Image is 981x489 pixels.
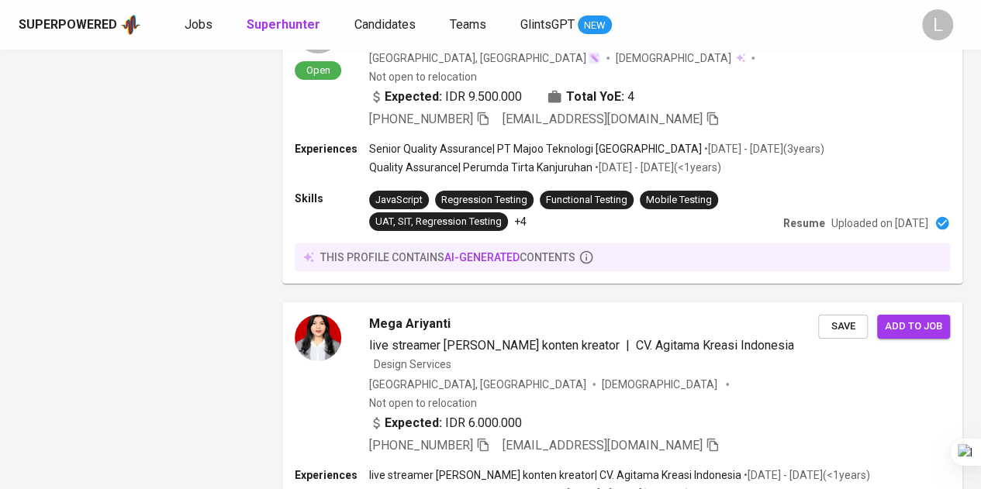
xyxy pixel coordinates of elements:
[295,141,369,157] p: Experiences
[877,315,950,339] button: Add to job
[369,69,477,84] p: Not open to relocation
[514,214,527,229] p: +4
[369,377,586,392] div: [GEOGRAPHIC_DATA], [GEOGRAPHIC_DATA]
[354,15,419,35] a: Candidates
[369,141,702,157] p: Senior Quality Assurance | PT Majoo Teknologi [GEOGRAPHIC_DATA]
[385,414,442,432] b: Expected:
[369,315,451,333] span: Mega Ariyanti
[369,160,592,175] p: Quality Assurance | Perumda Tirta Kanjuruhan
[646,193,712,208] div: Mobile Testing
[626,336,630,355] span: |
[588,52,600,64] img: magic_wand.svg
[503,112,703,126] span: [EMAIL_ADDRESS][DOMAIN_NAME]
[369,88,522,106] div: IDR 9.500.000
[369,338,620,353] span: live streamer [PERSON_NAME] konten kreator
[369,414,522,432] div: IDR 6.000.000
[19,16,117,34] div: Superpowered
[616,50,734,66] span: [DEMOGRAPHIC_DATA]
[783,215,825,231] p: Resume
[185,17,212,32] span: Jobs
[369,112,473,126] span: [PHONE_NUMBER]
[636,338,794,353] span: CV. Agitama Kreasi Indonesia
[375,193,423,208] div: JavaScript
[19,13,141,36] a: Superpoweredapp logo
[450,17,486,32] span: Teams
[441,193,527,208] div: Regression Testing
[185,15,216,35] a: Jobs
[369,438,473,453] span: [PHONE_NUMBER]
[741,467,870,483] p: • [DATE] - [DATE] ( <1 years )
[375,215,502,229] div: UAT, SIT, Regression Testing
[885,318,942,336] span: Add to job
[374,358,451,370] span: Design Services
[320,250,575,265] p: this profile contains contents
[354,17,416,32] span: Candidates
[702,141,824,157] p: • [DATE] - [DATE] ( 3 years )
[503,438,703,453] span: [EMAIL_ADDRESS][DOMAIN_NAME]
[300,64,337,77] span: Open
[295,315,341,361] img: 370c0d1e54d99aa17037a18e41e0ef87.jpeg
[566,88,624,106] b: Total YoE:
[546,193,627,208] div: Functional Testing
[369,50,600,66] div: [GEOGRAPHIC_DATA], [GEOGRAPHIC_DATA]
[520,17,575,32] span: GlintsGPT
[602,377,720,392] span: [DEMOGRAPHIC_DATA]
[922,9,953,40] div: L
[831,215,928,231] p: Uploaded on [DATE]
[385,88,442,106] b: Expected:
[578,18,612,33] span: NEW
[247,15,323,35] a: Superhunter
[369,467,741,483] p: live streamer [PERSON_NAME] konten kreator | CV. Agitama Kreasi Indonesia
[450,15,489,35] a: Teams
[295,191,369,206] p: Skills
[592,160,721,175] p: • [DATE] - [DATE] ( <1 years )
[818,315,868,339] button: Save
[627,88,634,106] span: 4
[369,395,477,411] p: Not open to relocation
[520,15,612,35] a: GlintsGPT NEW
[120,13,141,36] img: app logo
[444,251,520,263] span: AI-generated
[826,318,860,336] span: Save
[247,17,320,32] b: Superhunter
[295,467,369,483] p: Experiences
